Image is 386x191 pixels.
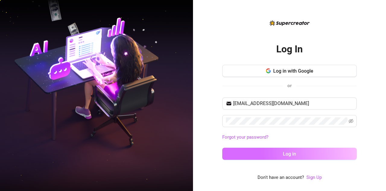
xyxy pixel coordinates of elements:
a: Sign Up [306,175,322,180]
span: or [287,83,292,88]
button: Log in with Google [222,65,357,77]
a: Sign Up [306,174,322,181]
span: Log in [283,151,296,157]
img: logo-BBDzfeDw.svg [270,20,310,26]
span: Log in with Google [273,68,313,74]
a: Forgot your password? [222,134,268,140]
button: Log in [222,148,357,160]
input: Your email [233,100,353,107]
a: Forgot your password? [222,134,357,141]
h2: Log In [276,43,303,55]
span: eye-invisible [349,119,353,123]
span: Don't have an account? [258,174,304,181]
